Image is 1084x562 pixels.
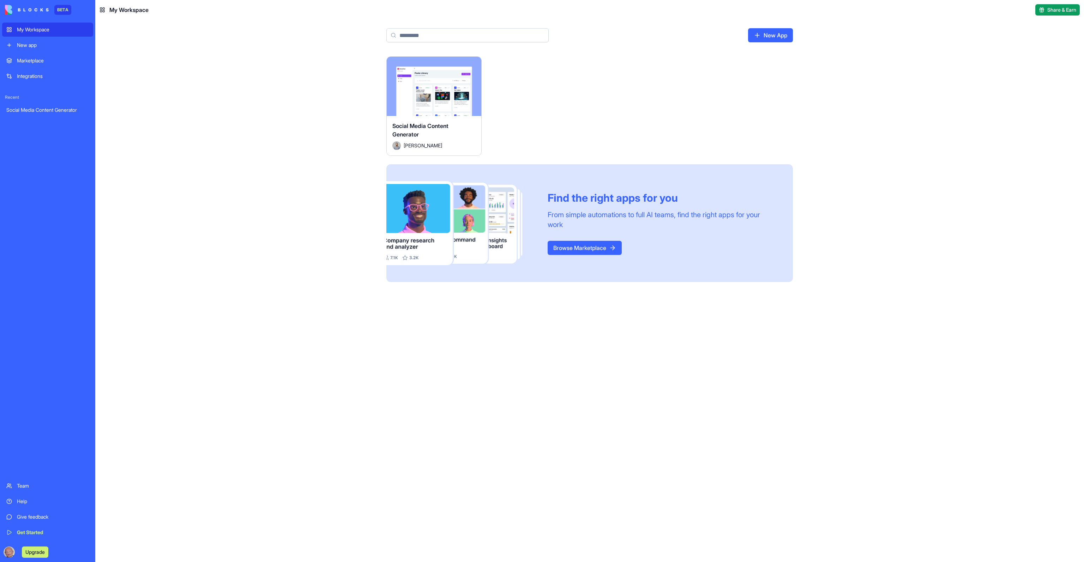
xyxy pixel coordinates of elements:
a: New app [2,38,93,52]
a: Team [2,479,93,493]
div: Social Media Content Generator [6,106,89,114]
div: My Workspace [17,26,89,33]
a: New App [748,28,793,42]
div: Get Started [17,529,89,536]
a: Give feedback [2,510,93,524]
span: Share & Earn [1047,6,1076,13]
div: BETA [54,5,71,15]
a: Social Media Content GeneratorAvatar[PERSON_NAME] [386,56,482,156]
a: Social Media Content Generator [2,103,93,117]
a: Get Started [2,525,93,539]
span: Recent [2,94,93,100]
img: Frame_181_egmpey.png [386,181,536,265]
span: My Workspace [109,6,149,14]
a: My Workspace [2,23,93,37]
img: ACg8ocLg-cqtbQ11VKsS9vBPAQcJYykWrF2Mi37LYBYEXMax64s27Uw=s96-c [4,546,15,558]
span: Social Media Content Generator [392,122,448,138]
a: BETA [5,5,71,15]
div: Marketplace [17,57,89,64]
button: Upgrade [22,546,48,558]
button: Share & Earn [1035,4,1080,16]
div: Help [17,498,89,505]
a: Integrations [2,69,93,83]
div: From simple automations to full AI teams, find the right apps for your work [548,210,776,230]
div: Find the right apps for you [548,191,776,204]
div: New app [17,42,89,49]
div: Team [17,482,89,489]
div: Give feedback [17,513,89,520]
img: Avatar [392,141,401,150]
a: Browse Marketplace [548,241,622,255]
a: Help [2,494,93,508]
a: Marketplace [2,54,93,68]
a: Upgrade [22,548,48,555]
span: [PERSON_NAME] [404,142,442,149]
div: Integrations [17,73,89,80]
img: logo [5,5,49,15]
